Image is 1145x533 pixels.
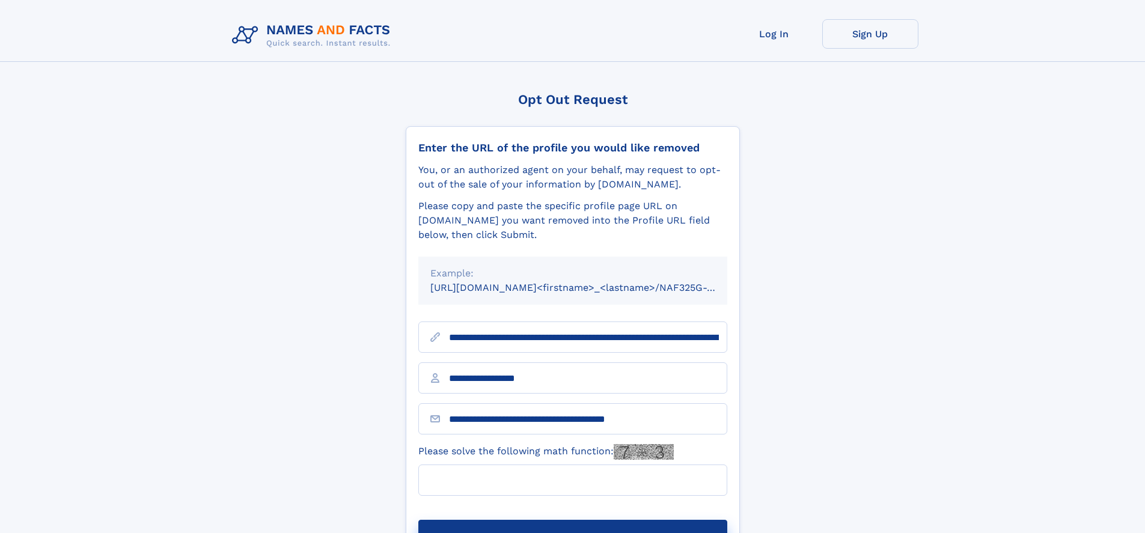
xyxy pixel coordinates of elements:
[418,444,674,460] label: Please solve the following math function:
[227,19,400,52] img: Logo Names and Facts
[430,266,715,281] div: Example:
[726,19,822,49] a: Log In
[822,19,918,49] a: Sign Up
[406,92,740,107] div: Opt Out Request
[418,199,727,242] div: Please copy and paste the specific profile page URL on [DOMAIN_NAME] you want removed into the Pr...
[418,163,727,192] div: You, or an authorized agent on your behalf, may request to opt-out of the sale of your informatio...
[430,282,750,293] small: [URL][DOMAIN_NAME]<firstname>_<lastname>/NAF325G-xxxxxxxx
[418,141,727,154] div: Enter the URL of the profile you would like removed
